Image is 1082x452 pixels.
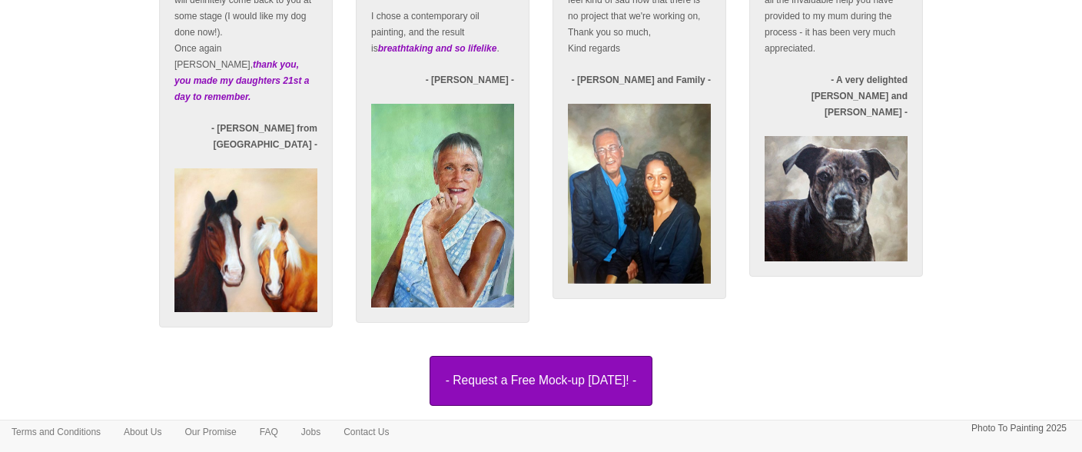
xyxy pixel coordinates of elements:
strong: - [PERSON_NAME] - [426,75,514,85]
a: Our Promise [173,420,247,444]
a: About Us [112,420,173,444]
img: Oil painting of 2 horses [174,168,317,312]
p: Photo To Painting 2025 [971,420,1067,437]
em: breathtaking and so lifelike [378,43,497,54]
a: Jobs [290,420,332,444]
em: thank you, you made my daughters 21st a day to remember. [174,59,309,102]
strong: - [PERSON_NAME] from [GEOGRAPHIC_DATA] - [211,123,317,150]
strong: - [PERSON_NAME] and Family - [572,75,711,85]
button: - Request a Free Mock-up [DATE]! - [430,356,652,405]
a: FAQ [248,420,290,444]
img: Oil painting of a dog [765,136,908,261]
a: Contact Us [332,420,400,444]
a: - Request a Free Mock-up [DATE]! - [148,356,934,405]
img: Portrait Painting [371,104,514,307]
strong: - A very delighted [PERSON_NAME] and [PERSON_NAME] - [811,75,908,118]
img: Oil painting of 2 horses [568,104,711,283]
